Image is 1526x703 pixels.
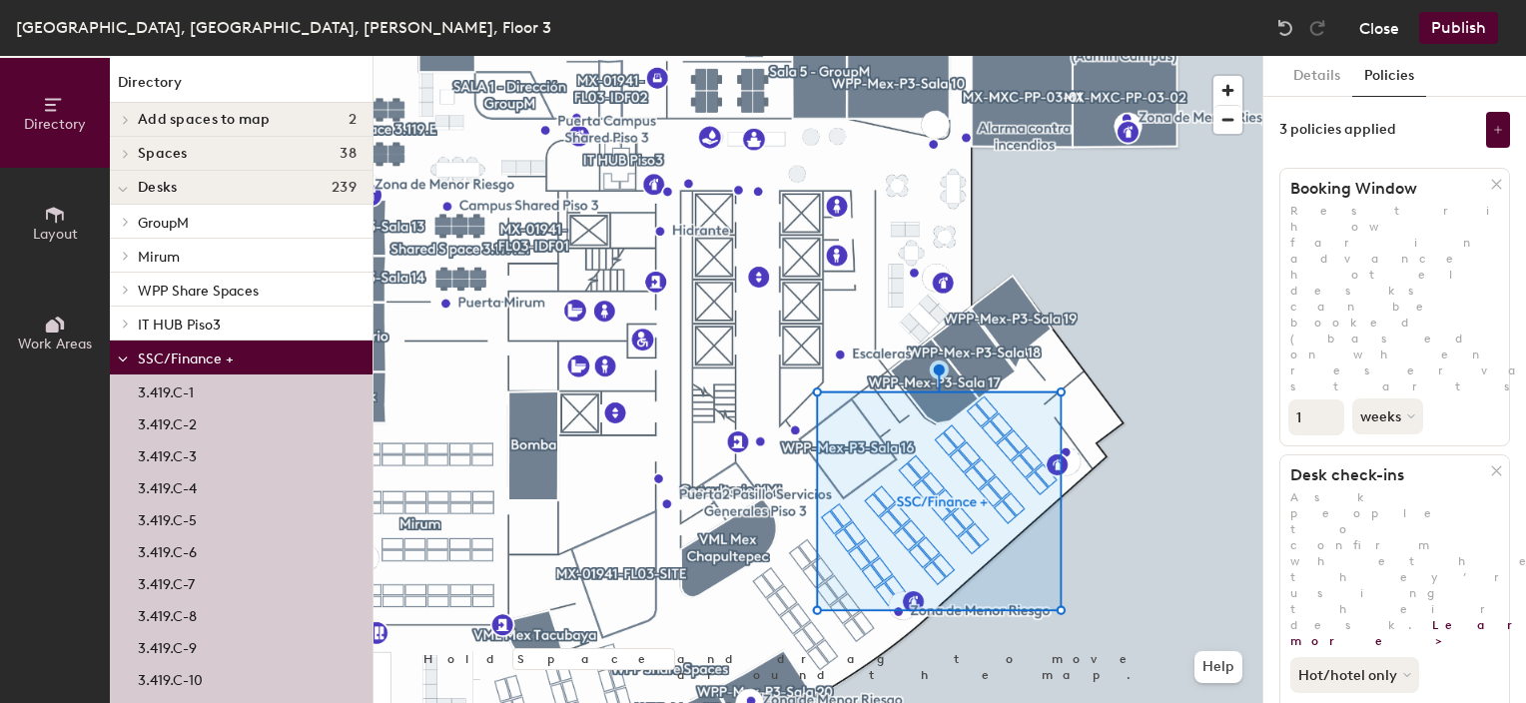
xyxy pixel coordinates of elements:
[138,283,259,300] span: WPP Share Spaces
[1352,398,1423,434] button: weeks
[1290,657,1419,693] button: Hot/hotel only
[138,112,271,128] span: Add spaces to map
[16,15,551,40] div: [GEOGRAPHIC_DATA], [GEOGRAPHIC_DATA], [PERSON_NAME], Floor 3
[138,215,189,232] span: GroupM
[18,336,92,352] span: Work Areas
[138,538,197,561] p: 3.419.C-6
[349,112,357,128] span: 2
[1419,12,1498,44] button: Publish
[138,474,197,497] p: 3.419.C-4
[1194,651,1242,683] button: Help
[138,442,197,465] p: 3.419.C-3
[24,116,86,133] span: Directory
[1281,56,1352,97] button: Details
[1280,179,1491,199] h1: Booking Window
[138,249,180,266] span: Mirum
[138,602,197,625] p: 3.419.C-8
[1359,12,1399,44] button: Close
[138,666,203,689] p: 3.419.C-10
[138,634,197,657] p: 3.419.C-9
[110,72,373,103] h1: Directory
[138,378,194,401] p: 3.419.C-1
[138,146,188,162] span: Spaces
[138,570,195,593] p: 3.419.C-7
[340,146,357,162] span: 38
[138,506,197,529] p: 3.419.C-5
[332,180,357,196] span: 239
[1307,18,1327,38] img: Redo
[138,351,234,367] span: SSC/Finance +
[138,180,177,196] span: Desks
[1279,122,1396,138] div: 3 policies applied
[1280,465,1491,485] h1: Desk check-ins
[1280,203,1509,394] p: Restrict how far in advance hotel desks can be booked (based on when reservation starts).
[1275,18,1295,38] img: Undo
[138,317,221,334] span: IT HUB Piso3
[33,226,78,243] span: Layout
[138,410,197,433] p: 3.419.C-2
[1352,56,1426,97] button: Policies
